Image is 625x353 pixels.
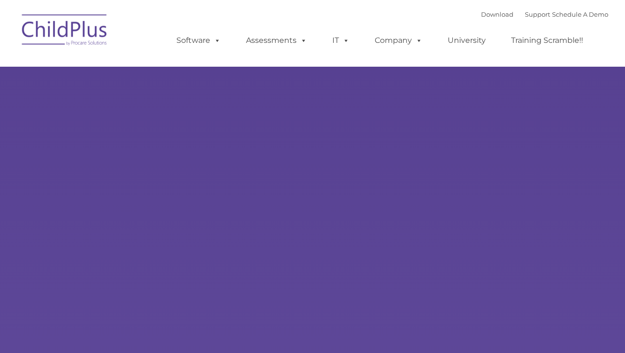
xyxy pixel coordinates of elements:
[236,31,317,50] a: Assessments
[552,10,608,18] a: Schedule A Demo
[365,31,432,50] a: Company
[525,10,550,18] a: Support
[323,31,359,50] a: IT
[438,31,495,50] a: University
[481,10,513,18] a: Download
[481,10,608,18] font: |
[167,31,230,50] a: Software
[502,31,593,50] a: Training Scramble!!
[17,8,113,55] img: ChildPlus by Procare Solutions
